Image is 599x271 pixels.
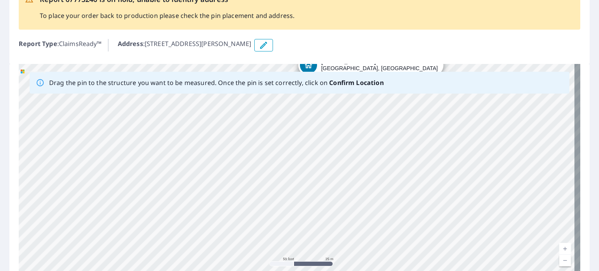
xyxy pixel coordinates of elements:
[19,39,57,48] b: Report Type
[329,78,383,87] b: Confirm Location
[559,255,571,266] a: Current Level 19, Zoom Out
[559,243,571,255] a: Current Level 19, Zoom In
[118,39,252,51] p: : [STREET_ADDRESS][PERSON_NAME]
[40,11,294,20] p: To place your order back to production please check the pin placement and address.
[118,39,143,48] b: Address
[19,39,102,51] p: : ClaimsReady™
[321,58,438,72] div: [GEOGRAPHIC_DATA], [GEOGRAPHIC_DATA] 75778
[298,55,443,79] div: Dropped pin, building 1, Residential property, 6371 State Highway 31 E Murchison, TX 75778
[49,78,384,87] p: Drag the pin to the structure you want to be measured. Once the pin is set correctly, click on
